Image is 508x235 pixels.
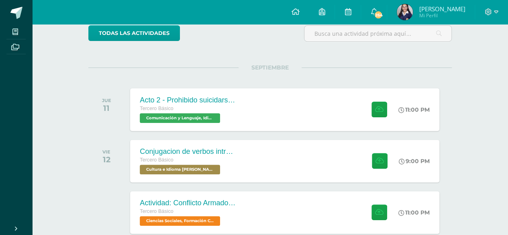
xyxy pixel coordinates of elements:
[397,4,413,20] img: c294a66c0325a60ed7b2e1b01d3b9c4f.png
[102,103,111,113] div: 11
[374,10,383,19] span: 264
[140,216,220,226] span: Ciencias Sociales, Formación Ciudadana e Interculturalidad 'A'
[140,157,173,163] span: Tercero Básico
[88,25,180,41] a: todas las Actividades
[398,106,430,113] div: 11:00 PM
[398,209,430,216] div: 11:00 PM
[239,64,302,71] span: SEPTIEMBRE
[419,12,465,19] span: Mi Perfil
[140,96,236,104] div: Acto 2 - Prohibido suicidarse en primavera
[140,208,173,214] span: Tercero Básico
[140,147,236,156] div: Conjugacion de verbos intransitivo, tiempo pasado en Kaqchikel
[419,5,465,13] span: [PERSON_NAME]
[140,113,220,123] span: Comunicación y Lenguaje, Idioma Español 'A'
[102,98,111,103] div: JUE
[304,26,451,41] input: Busca una actividad próxima aquí...
[140,106,173,111] span: Tercero Básico
[102,149,110,155] div: VIE
[140,199,236,207] div: Actividad: Conflicto Armado Interno
[102,155,110,164] div: 12
[140,165,220,174] span: Cultura e Idioma Maya Garífuna o Xinca 'A'
[399,157,430,165] div: 9:00 PM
